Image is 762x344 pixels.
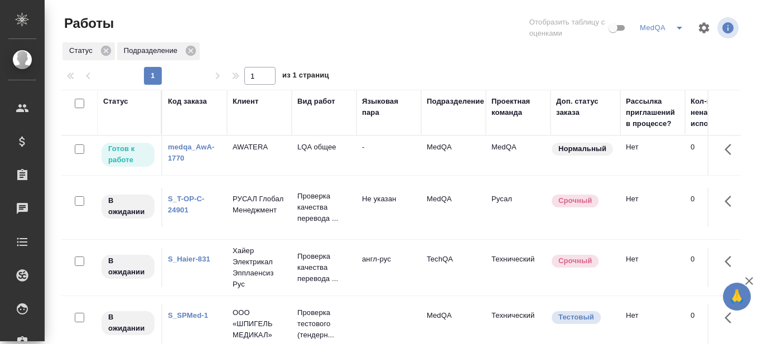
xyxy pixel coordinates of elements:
[558,255,592,267] p: Срочный
[100,254,156,280] div: Исполнитель назначен, приступать к работе пока рано
[108,255,148,278] p: В ожидании
[620,188,685,227] td: Нет
[233,96,258,107] div: Клиент
[486,248,551,287] td: Технический
[233,193,286,216] p: РУСАЛ Глобал Менеджмент
[62,42,115,60] div: Статус
[558,143,606,154] p: Нормальный
[69,45,97,56] p: Статус
[100,310,156,336] div: Исполнитель назначен, приступать к работе пока рано
[427,96,484,107] div: Подразделение
[362,96,416,118] div: Языковая пара
[124,45,181,56] p: Подразделение
[61,14,114,32] span: Работы
[486,188,551,227] td: Русал
[718,188,745,215] button: Здесь прячутся важные кнопки
[558,312,594,323] p: Тестовый
[297,191,351,224] p: Проверка качества перевода ...
[168,255,210,263] a: S_Haier-831
[486,136,551,175] td: MedQA
[723,283,751,311] button: 🙏
[718,248,745,275] button: Здесь прячутся важные кнопки
[717,17,741,38] span: Посмотреть информацию
[558,195,592,206] p: Срочный
[168,195,205,214] a: S_T-OP-C-24901
[421,188,486,227] td: MedQA
[168,311,208,319] a: S_SPMed-1
[620,248,685,287] td: Нет
[168,143,215,162] a: medqa_AwA-1770
[620,304,685,343] td: Нет
[718,136,745,163] button: Здесь прячутся важные кнопки
[117,42,200,60] div: Подразделение
[620,136,685,175] td: Нет
[421,248,486,287] td: TechQA
[529,17,606,39] span: Отобразить таблицу с оценками
[233,245,286,290] p: Хайер Электрикал Эпплаенсиз Рус
[233,307,286,341] p: ООО «ШПИГЕЛЬ МЕДИКАЛ»
[486,304,551,343] td: Технический
[100,142,156,168] div: Исполнитель может приступить к работе
[108,312,148,334] p: В ожидании
[637,19,691,37] div: split button
[356,136,421,175] td: -
[356,248,421,287] td: англ-рус
[727,285,746,308] span: 🙏
[108,195,148,217] p: В ожидании
[421,304,486,343] td: MedQA
[421,136,486,175] td: MedQA
[297,142,351,153] p: LQA общее
[168,96,207,107] div: Код заказа
[103,96,128,107] div: Статус
[233,142,286,153] p: AWATERA
[556,96,615,118] div: Доп. статус заказа
[356,188,421,227] td: Не указан
[100,193,156,220] div: Исполнитель назначен, приступать к работе пока рано
[297,96,335,107] div: Вид работ
[108,143,148,166] p: Готов к работе
[626,96,679,129] div: Рассылка приглашений в процессе?
[282,69,329,85] span: из 1 страниц
[691,96,758,129] div: Кол-во неназначенных исполнителей
[297,307,351,341] p: Проверка тестового (тендерн...
[718,304,745,331] button: Здесь прячутся важные кнопки
[691,14,717,41] span: Настроить таблицу
[491,96,545,118] div: Проектная команда
[297,251,351,284] p: Проверка качества перевода ...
